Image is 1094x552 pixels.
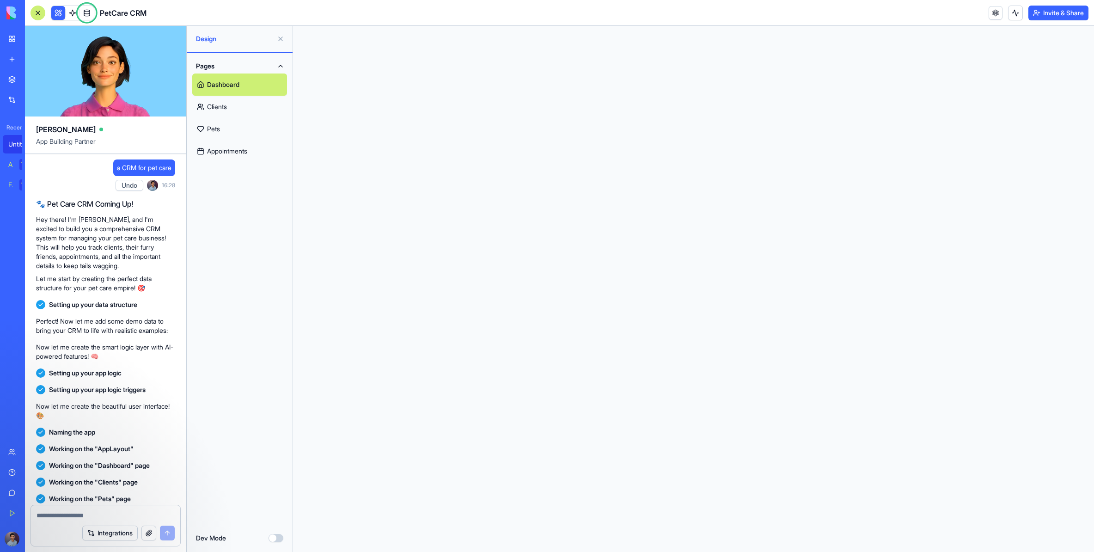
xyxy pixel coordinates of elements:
[36,317,175,335] p: Perfect! Now let me add some demo data to bring your CRM to life with realistic examples:
[3,124,22,131] span: Recent
[36,137,175,153] span: App Building Partner
[49,461,150,470] span: Working on the "Dashboard" page
[3,135,40,153] a: Untitled App
[117,163,171,172] span: a CRM for pet care
[36,198,175,209] h2: 🐾 Pet Care CRM Coming Up!
[3,155,40,174] a: AI Logo GeneratorTRY
[192,96,287,118] a: Clients
[132,483,317,547] iframe: Intercom notifications message
[49,444,134,454] span: Working on the "AppLayout"
[6,6,64,19] img: logo
[49,385,146,394] span: Setting up your app logic triggers
[116,180,143,191] button: Undo
[1028,6,1088,20] button: Invite & Share
[49,368,122,378] span: Setting up your app logic
[36,215,175,270] p: Hey there! I'm [PERSON_NAME], and I'm excited to build you a comprehensive CRM system for managin...
[19,159,34,170] div: TRY
[5,532,19,546] img: ACg8ocKlVYRS_y-yl2RoHBstpmPUNt-69CkxXwP-Qkxc36HFWAdR3-BK=s96-c
[196,34,273,43] span: Design
[8,140,34,149] div: Untitled App
[36,274,175,293] p: Let me start by creating the perfect data structure for your pet care empire! 🎯
[36,402,175,420] p: Now let me create the beautiful user interface! 🎨
[19,179,34,190] div: TRY
[162,182,175,189] span: 16:28
[147,180,158,191] img: ACg8ocKlVYRS_y-yl2RoHBstpmPUNt-69CkxXwP-Qkxc36HFWAdR3-BK=s96-c
[3,176,40,194] a: Feedback FormTRY
[49,428,95,437] span: Naming the app
[36,343,175,361] p: Now let me create the smart logic layer with AI-powered features! 🧠
[192,74,287,96] a: Dashboard
[8,160,13,169] div: AI Logo Generator
[100,7,147,18] span: PetCare CRM
[192,59,287,74] button: Pages
[82,526,138,540] button: Integrations
[8,180,13,190] div: Feedback Form
[49,494,131,503] span: Working on the "Pets" page
[36,124,96,135] span: [PERSON_NAME]
[49,300,137,309] span: Setting up your data structure
[192,140,287,162] a: Appointments
[192,118,287,140] a: Pets
[49,478,138,487] span: Working on the "Clients" page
